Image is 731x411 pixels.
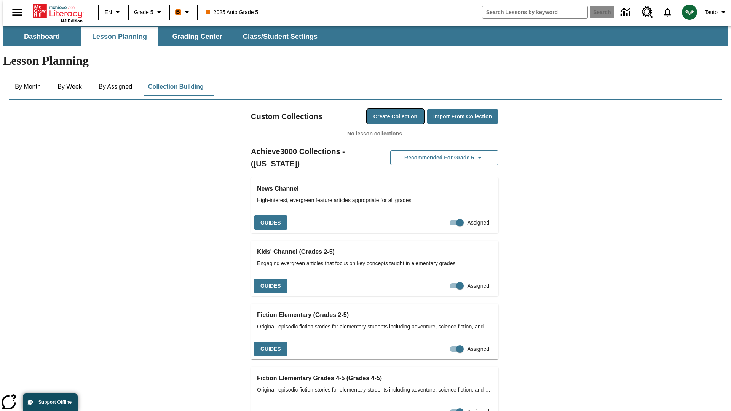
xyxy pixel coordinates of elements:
button: Support Offline [23,393,78,411]
button: Open side menu [6,1,29,24]
span: Grade 5 [134,8,153,16]
span: Assigned [467,219,489,227]
div: SubNavbar [3,27,324,46]
button: Guides [254,215,287,230]
button: By Assigned [93,78,138,96]
button: Guides [254,279,287,293]
input: search field [482,6,587,18]
h3: News Channel [257,183,492,194]
a: Data Center [616,2,637,23]
span: Assigned [467,282,489,290]
h3: Fiction Elementary (Grades 2-5) [257,310,492,320]
span: High-interest, evergreen feature articles appropriate for all grades [257,196,492,204]
div: Home [33,3,83,23]
a: Resource Center, Will open in new tab [637,2,658,22]
a: Home [33,3,83,19]
span: Original, episodic fiction stories for elementary students including adventure, science fiction, ... [257,386,492,394]
span: B [176,7,180,17]
a: Notifications [658,2,677,22]
button: Import from Collection [427,109,498,124]
button: Boost Class color is orange. Change class color [172,5,195,19]
h1: Lesson Planning [3,54,728,68]
h2: Achieve3000 Collections - ([US_STATE]) [251,145,375,170]
button: Profile/Settings [702,5,731,19]
span: Support Offline [38,400,72,405]
span: Engaging evergreen articles that focus on key concepts taught in elementary grades [257,260,492,268]
button: Select a new avatar [677,2,702,22]
button: Grading Center [159,27,235,46]
button: Recommended for Grade 5 [390,150,498,165]
div: SubNavbar [3,26,728,46]
h3: Kids' Channel (Grades 2-5) [257,247,492,257]
button: By Month [9,78,47,96]
p: No lesson collections [251,130,498,138]
span: EN [105,8,112,16]
button: Dashboard [4,27,80,46]
span: Original, episodic fiction stories for elementary students including adventure, science fiction, ... [257,323,492,331]
img: avatar image [682,5,697,20]
button: Language: EN, Select a language [101,5,126,19]
h3: Fiction Elementary Grades 4-5 (Grades 4-5) [257,373,492,384]
button: Create Collection [367,109,424,124]
button: Grade: Grade 5, Select a grade [131,5,167,19]
button: Guides [254,342,287,357]
span: Tauto [705,8,718,16]
h2: Custom Collections [251,110,322,123]
span: 2025 Auto Grade 5 [206,8,259,16]
span: NJ Edition [61,19,83,23]
button: Lesson Planning [81,27,158,46]
button: Class/Student Settings [237,27,324,46]
span: Assigned [467,345,489,353]
button: By Week [51,78,89,96]
button: Collection Building [142,78,210,96]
